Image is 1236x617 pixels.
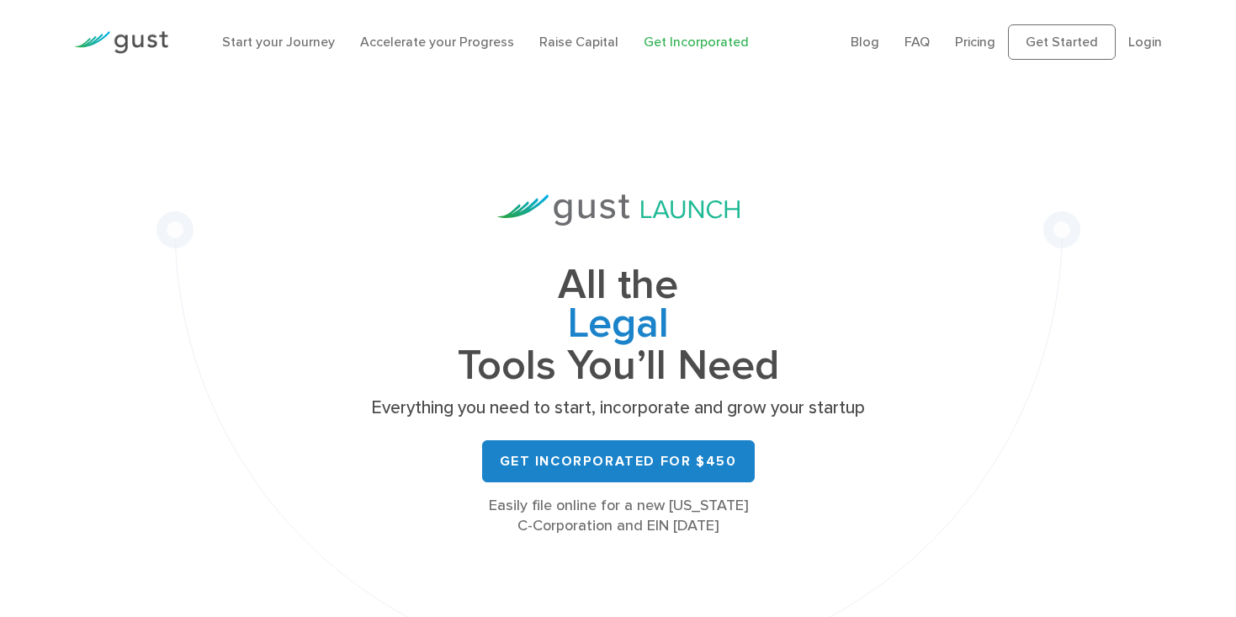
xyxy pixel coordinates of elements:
a: Raise Capital [539,34,618,50]
img: Gust Logo [74,31,168,54]
span: Legal [366,305,871,347]
a: Login [1128,34,1162,50]
div: Easily file online for a new [US_STATE] C-Corporation and EIN [DATE] [366,496,871,536]
a: Get Started [1008,24,1116,60]
a: Get Incorporated [644,34,749,50]
a: FAQ [904,34,930,50]
h1: All the Tools You’ll Need [366,266,871,385]
a: Blog [851,34,879,50]
img: Gust Launch Logo [497,194,740,226]
p: Everything you need to start, incorporate and grow your startup [366,396,871,420]
a: Accelerate your Progress [360,34,514,50]
a: Get Incorporated for $450 [482,440,755,482]
a: Start your Journey [222,34,335,50]
a: Pricing [955,34,995,50]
